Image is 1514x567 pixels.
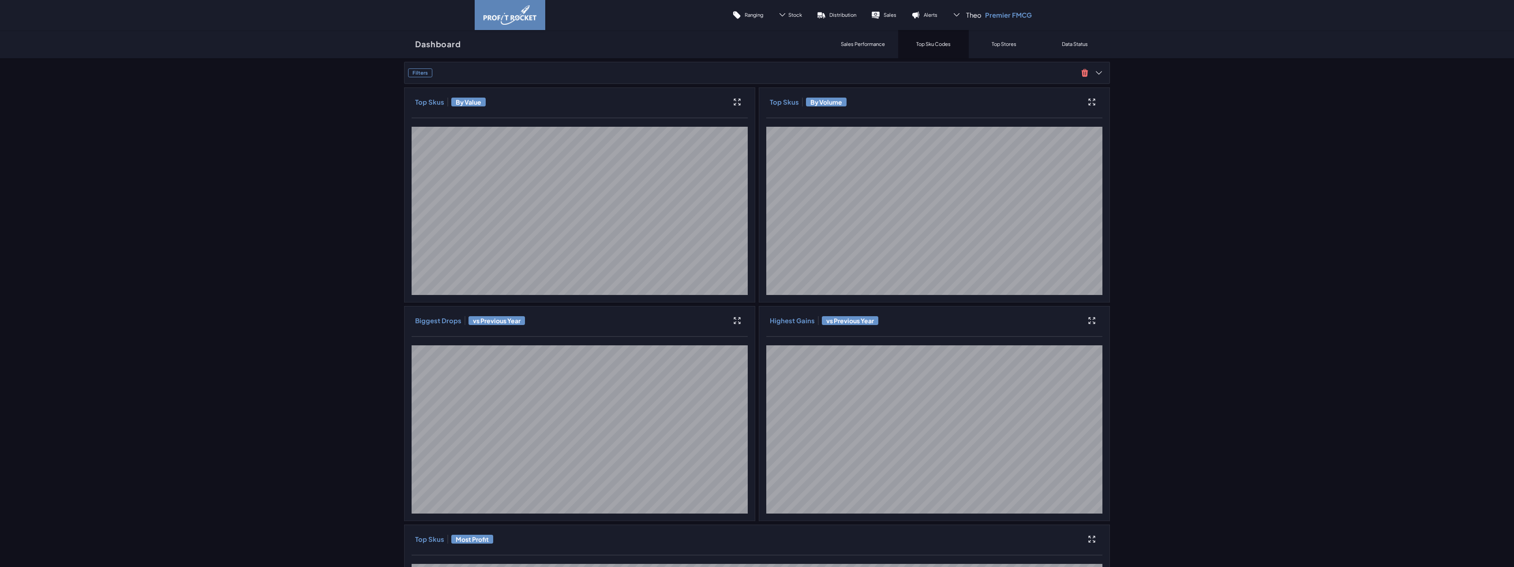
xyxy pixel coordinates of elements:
span: By Value [451,98,486,106]
span: vs Previous Year [468,316,525,325]
h3: Top Skus [415,535,444,544]
span: Theo [966,11,982,19]
h3: Highest Gains [770,316,815,325]
a: Alerts [904,4,945,26]
img: image [483,5,536,25]
p: Ranging [745,11,763,18]
p: Premier FMCG [985,11,1032,19]
a: Ranging [725,4,771,26]
span: vs Previous Year [822,316,878,325]
p: Alerts [924,11,937,18]
span: Most Profit [451,535,493,544]
h3: Biggest Drops [415,316,461,325]
h3: Top Skus [415,98,444,106]
a: Distribution [809,4,864,26]
h3: Top Skus [770,98,799,106]
p: Top Stores [992,41,1016,47]
p: Sales Performance [841,41,885,47]
a: Dashboard [404,30,472,58]
p: Distribution [829,11,856,18]
span: Stock [788,11,802,18]
p: Top Sku Codes [916,41,951,47]
p: Data Status [1062,41,1088,47]
h3: Filters [408,68,432,77]
a: Sales [864,4,904,26]
p: Sales [884,11,896,18]
span: By Volume [806,98,847,106]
